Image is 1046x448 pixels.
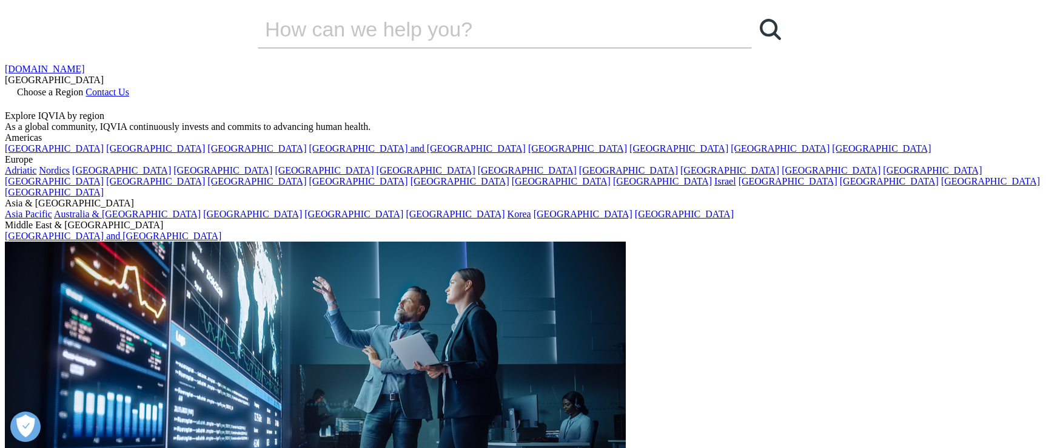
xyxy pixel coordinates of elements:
[309,176,407,186] a: [GEOGRAPHIC_DATA]
[534,209,632,219] a: [GEOGRAPHIC_DATA]
[39,165,70,175] a: Nordics
[106,176,205,186] a: [GEOGRAPHIC_DATA]
[5,132,1041,143] div: Americas
[5,231,221,241] a: [GEOGRAPHIC_DATA] and [GEOGRAPHIC_DATA]
[739,176,837,186] a: [GEOGRAPHIC_DATA]
[411,176,509,186] a: [GEOGRAPHIC_DATA]
[85,87,129,97] a: Contact Us
[5,220,1041,231] div: Middle East & [GEOGRAPHIC_DATA]
[5,143,104,154] a: [GEOGRAPHIC_DATA]
[579,165,678,175] a: [GEOGRAPHIC_DATA]
[941,176,1040,186] a: [GEOGRAPHIC_DATA]
[613,176,712,186] a: [GEOGRAPHIC_DATA]
[5,198,1041,209] div: Asia & [GEOGRAPHIC_DATA]
[5,75,1041,86] div: [GEOGRAPHIC_DATA]
[275,165,374,175] a: [GEOGRAPHIC_DATA]
[54,209,201,219] a: Australia & [GEOGRAPHIC_DATA]
[10,412,41,442] button: Open Preferences
[17,87,83,97] span: Choose a Region
[258,11,717,47] input: Search
[512,176,611,186] a: [GEOGRAPHIC_DATA]
[528,143,627,154] a: [GEOGRAPHIC_DATA]
[782,165,880,175] a: [GEOGRAPHIC_DATA]
[406,209,505,219] a: [GEOGRAPHIC_DATA]
[760,19,781,40] svg: Search
[5,209,52,219] a: Asia Pacific
[635,209,734,219] a: [GEOGRAPHIC_DATA]
[731,143,830,154] a: [GEOGRAPHIC_DATA]
[72,165,171,175] a: [GEOGRAPHIC_DATA]
[203,209,302,219] a: [GEOGRAPHIC_DATA]
[832,143,931,154] a: [GEOGRAPHIC_DATA]
[5,121,1041,132] div: As a global community, IQVIA continuously invests and commits to advancing human health.
[5,64,85,74] a: [DOMAIN_NAME]
[680,165,779,175] a: [GEOGRAPHIC_DATA]
[173,165,272,175] a: [GEOGRAPHIC_DATA]
[840,176,939,186] a: [GEOGRAPHIC_DATA]
[5,154,1041,165] div: Europe
[5,187,104,197] a: [GEOGRAPHIC_DATA]
[752,11,788,47] a: Search
[207,143,306,154] a: [GEOGRAPHIC_DATA]
[106,143,205,154] a: [GEOGRAPHIC_DATA]
[377,165,475,175] a: [GEOGRAPHIC_DATA]
[5,176,104,186] a: [GEOGRAPHIC_DATA]
[478,165,577,175] a: [GEOGRAPHIC_DATA]
[309,143,525,154] a: [GEOGRAPHIC_DATA] and [GEOGRAPHIC_DATA]
[508,209,531,219] a: Korea
[714,176,736,186] a: Israel
[207,176,306,186] a: [GEOGRAPHIC_DATA]
[5,110,1041,121] div: Explore IQVIA by region
[629,143,728,154] a: [GEOGRAPHIC_DATA]
[5,165,36,175] a: Adriatic
[883,165,982,175] a: [GEOGRAPHIC_DATA]
[304,209,403,219] a: [GEOGRAPHIC_DATA]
